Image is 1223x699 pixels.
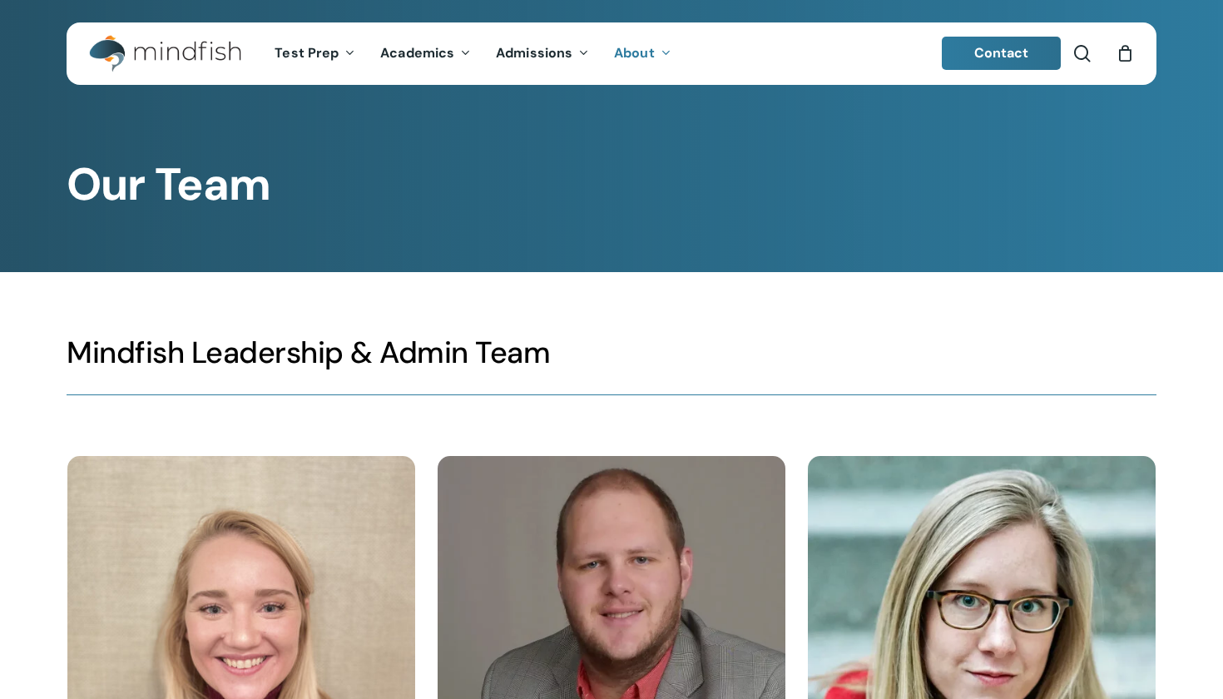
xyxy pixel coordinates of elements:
a: Admissions [483,47,602,61]
a: About [602,47,684,61]
a: Cart [1116,44,1134,62]
span: Contact [974,44,1029,62]
span: Admissions [496,44,572,62]
h3: Mindfish Leadership & Admin Team [67,334,1156,372]
header: Main Menu [67,22,1156,85]
span: About [614,44,655,62]
a: Test Prep [262,47,368,61]
span: Academics [380,44,454,62]
a: Contact [942,37,1062,70]
h1: Our Team [67,158,1156,211]
span: Test Prep [275,44,339,62]
nav: Main Menu [262,22,683,85]
a: Academics [368,47,483,61]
